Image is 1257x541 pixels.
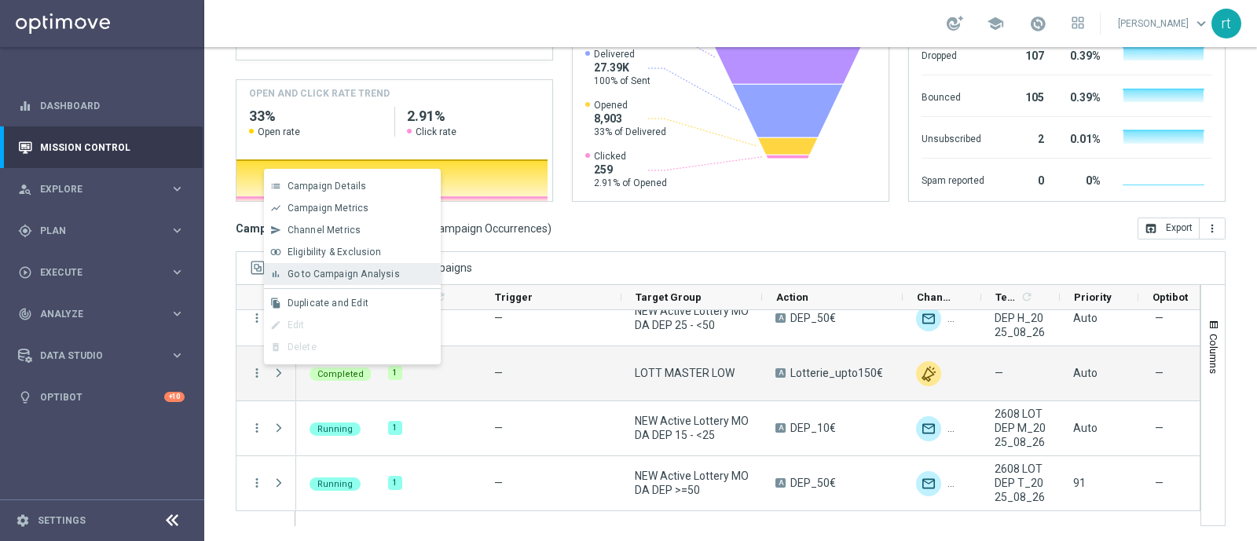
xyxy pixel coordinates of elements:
img: Other [947,306,973,331]
i: refresh [1021,291,1033,303]
button: person_search Explore keyboard_arrow_right [17,183,185,196]
span: 91 [1073,477,1086,489]
span: DEP_10€ [790,421,836,435]
span: Priority [1074,291,1112,303]
i: person_search [18,182,32,196]
span: 33% of Delivered [594,126,666,138]
i: send [270,225,281,236]
span: — [494,477,503,489]
span: A [775,423,786,433]
button: Mission Control [17,141,185,154]
button: show_chart Campaign Metrics [264,197,441,219]
div: Press SPACE to select this row. [236,291,296,346]
span: keyboard_arrow_down [1193,15,1210,32]
span: Trigger [495,291,533,303]
div: Optimail [916,306,941,331]
span: Eligibility & Exclusion [288,247,381,258]
button: more_vert [1200,217,1226,239]
span: Channel Metrics [288,225,361,236]
div: 0.01% [1063,125,1101,150]
div: Data Studio [18,349,170,363]
button: file_copy Duplicate and Edit [264,292,441,314]
div: Other [916,361,941,386]
a: Dashboard [40,85,185,126]
div: Spam reported [922,166,984,192]
span: 2608 LOT DEP M_2025_08_26 [995,407,1046,449]
div: Unsubscribed [922,125,984,150]
span: Opened [594,99,666,111]
span: — [494,422,503,434]
span: Execute [40,268,170,277]
button: join_inner Eligibility & Exclusion [264,241,441,263]
span: Campaign Metrics [288,203,369,214]
i: lightbulb [18,390,32,404]
span: A [775,478,786,488]
button: play_circle_outline Execute keyboard_arrow_right [17,266,185,279]
i: gps_fixed [18,224,32,238]
button: lightbulb Optibot +10 [17,391,185,404]
span: Click rate [416,126,456,138]
div: Press SPACE to deselect this row. [236,346,296,401]
button: open_in_browser Export [1138,217,1200,239]
div: 105 [1003,83,1044,108]
i: keyboard_arrow_right [170,306,185,321]
h3: Campaign List [236,221,552,236]
colored-tag: Running [310,476,361,491]
i: equalizer [18,99,32,113]
span: — [1155,311,1164,325]
h2: 2.91% [407,107,540,126]
span: Channel [917,291,955,303]
span: Auto [1073,367,1098,379]
img: Optimail [916,471,941,496]
button: gps_fixed Plan keyboard_arrow_right [17,225,185,237]
div: 0.39% [1063,42,1101,67]
span: A [775,313,786,323]
i: show_chart [270,203,281,214]
button: equalizer Dashboard [17,100,185,112]
colored-tag: Completed [310,366,372,381]
div: 0 [1003,166,1044,192]
span: NEW Active Lottery MODA DEP >=50 [635,469,749,497]
span: NEW Active Lottery MODA DEP 15 - <25 [635,414,749,442]
i: file_copy [270,298,281,309]
i: open_in_browser [1145,222,1157,235]
button: list Campaign Details [264,175,441,197]
span: Go to Campaign Analysis [288,269,400,280]
span: A [775,368,786,378]
span: Templates [995,291,1018,303]
a: [PERSON_NAME]keyboard_arrow_down [1116,12,1211,35]
div: 2 [1003,125,1044,150]
div: Plan [18,224,170,238]
div: 107 [1003,42,1044,67]
span: ) [548,221,552,236]
span: NEW Active Lottery MODA DEP 25 - <50 [635,304,749,332]
img: Other [947,471,973,496]
span: — [995,366,1003,380]
button: track_changes Analyze keyboard_arrow_right [17,308,185,320]
div: Bounced [922,83,984,108]
i: keyboard_arrow_right [170,348,185,363]
span: Target Group [636,291,702,303]
span: Duplicate and Edit [288,298,368,309]
img: Optimail [916,416,941,441]
span: — [494,312,503,324]
span: 27.39K [594,60,650,75]
div: 1 [388,366,402,380]
span: Running [317,424,353,434]
span: — [1155,421,1164,435]
i: list [270,181,281,192]
i: bar_chart [270,269,281,280]
span: DEP_50€ [790,476,836,490]
colored-tag: Running [310,421,361,436]
img: Other [947,416,973,441]
span: Analyze [40,309,170,319]
div: Explore [18,182,170,196]
i: settings [16,514,30,528]
span: Calculate column [1018,288,1033,305]
span: Lotterie_upto150€ [790,366,883,380]
i: keyboard_arrow_right [170,223,185,238]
